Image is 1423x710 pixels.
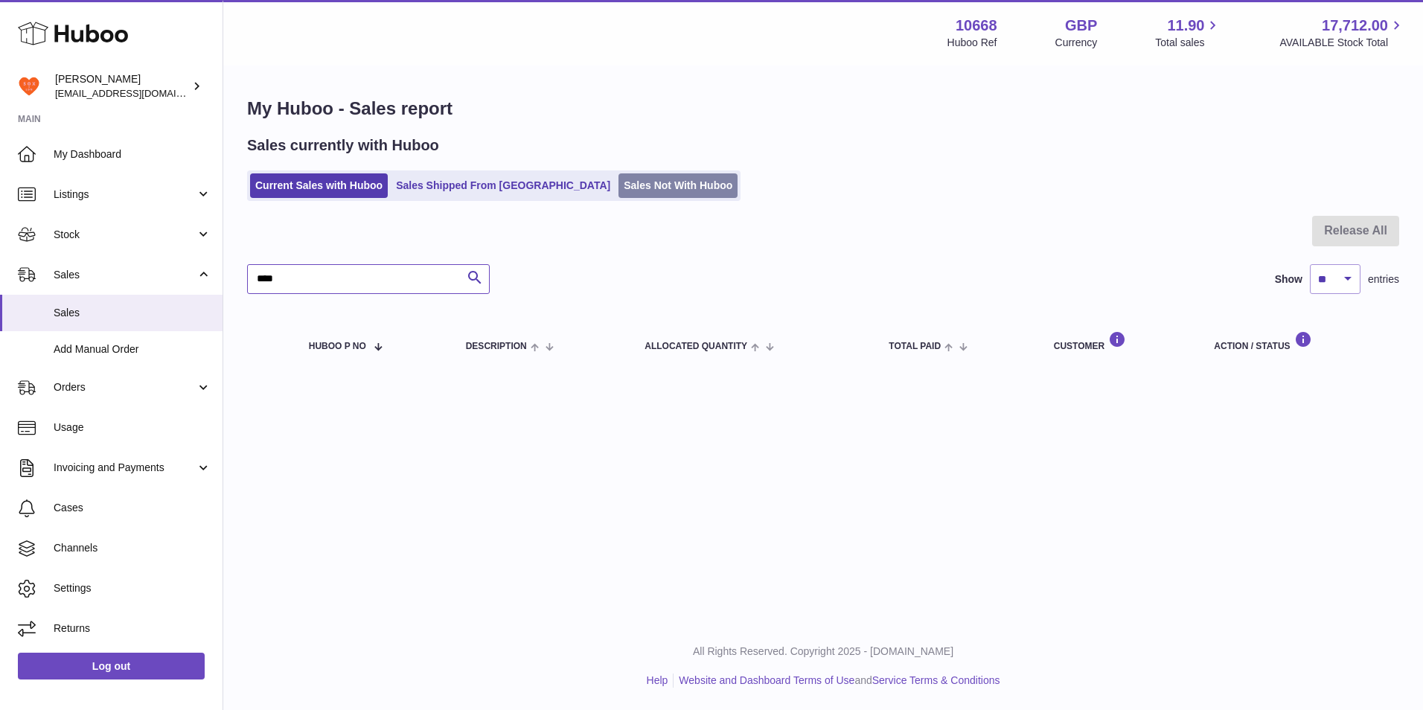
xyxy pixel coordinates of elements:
div: [PERSON_NAME] [55,72,189,100]
span: Orders [54,380,196,394]
a: Sales Shipped From [GEOGRAPHIC_DATA] [391,173,615,198]
span: Total sales [1155,36,1221,50]
span: Cases [54,501,211,515]
a: Log out [18,653,205,679]
span: Returns [54,621,211,636]
div: Huboo Ref [947,36,997,50]
a: Service Terms & Conditions [872,674,1000,686]
span: AVAILABLE Stock Total [1279,36,1405,50]
span: 17,712.00 [1322,16,1388,36]
span: 11.90 [1167,16,1204,36]
div: Action / Status [1214,331,1384,351]
img: internalAdmin-10668@internal.huboo.com [18,75,40,97]
span: entries [1368,272,1399,287]
h1: My Huboo - Sales report [247,97,1399,121]
a: Current Sales with Huboo [250,173,388,198]
span: Stock [54,228,196,242]
span: Add Manual Order [54,342,211,356]
h2: Sales currently with Huboo [247,135,439,156]
span: My Dashboard [54,147,211,161]
span: Huboo P no [309,342,366,351]
p: All Rights Reserved. Copyright 2025 - [DOMAIN_NAME] [235,645,1411,659]
div: Customer [1054,331,1185,351]
span: Channels [54,541,211,555]
span: Total paid [889,342,941,351]
span: Settings [54,581,211,595]
span: Usage [54,420,211,435]
label: Show [1275,272,1302,287]
a: 17,712.00 AVAILABLE Stock Total [1279,16,1405,50]
span: Sales [54,306,211,320]
span: Listings [54,188,196,202]
span: ALLOCATED Quantity [645,342,747,351]
strong: 10668 [956,16,997,36]
div: Currency [1055,36,1098,50]
a: Sales Not With Huboo [618,173,738,198]
a: Help [647,674,668,686]
li: and [674,674,1000,688]
a: 11.90 Total sales [1155,16,1221,50]
span: Invoicing and Payments [54,461,196,475]
a: Website and Dashboard Terms of Use [679,674,854,686]
span: Sales [54,268,196,282]
span: [EMAIL_ADDRESS][DOMAIN_NAME] [55,87,219,99]
strong: GBP [1065,16,1097,36]
span: Description [466,342,527,351]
